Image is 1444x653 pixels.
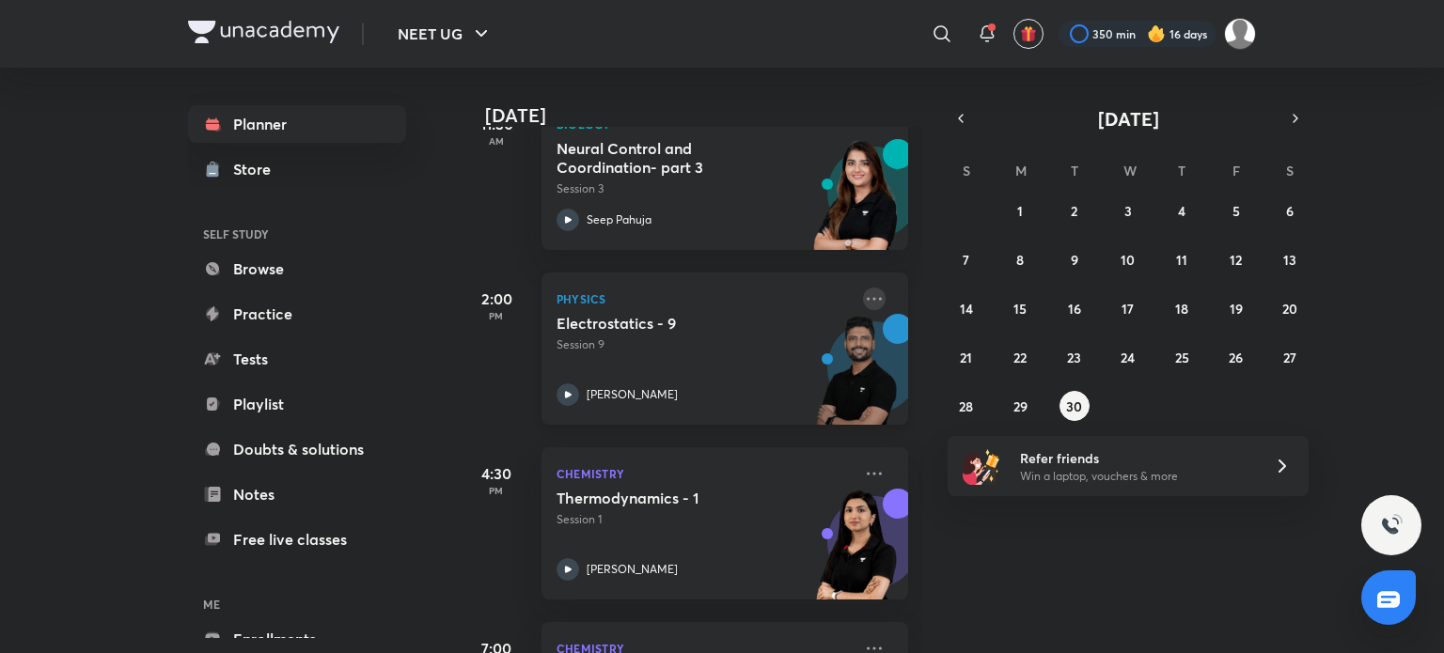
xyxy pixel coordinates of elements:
abbr: Saturday [1286,162,1294,179]
a: Browse [188,250,406,288]
img: unacademy [805,139,908,269]
abbr: Wednesday [1123,162,1137,179]
abbr: Monday [1015,162,1027,179]
p: [PERSON_NAME] [587,386,678,403]
abbr: September 7, 2025 [963,251,969,269]
a: Practice [188,295,406,333]
img: avatar [1020,25,1037,42]
abbr: September 28, 2025 [959,397,973,415]
button: September 17, 2025 [1113,293,1143,323]
button: [DATE] [974,105,1282,132]
button: September 12, 2025 [1221,244,1251,274]
button: September 16, 2025 [1059,293,1090,323]
abbr: September 16, 2025 [1068,300,1081,318]
abbr: September 5, 2025 [1232,202,1240,220]
img: unacademy [805,489,908,618]
button: September 22, 2025 [1005,342,1035,372]
button: September 19, 2025 [1221,293,1251,323]
a: Tests [188,340,406,378]
h6: SELF STUDY [188,218,406,250]
abbr: September 18, 2025 [1175,300,1188,318]
p: PM [459,310,534,321]
abbr: September 14, 2025 [960,300,973,318]
p: Session 3 [557,180,852,197]
h5: Electrostatics - 9 [557,314,791,333]
button: NEET UG [386,15,504,53]
img: unacademy [805,314,908,443]
button: September 14, 2025 [951,293,981,323]
button: September 9, 2025 [1059,244,1090,274]
p: PM [459,485,534,496]
span: [DATE] [1098,106,1159,132]
button: September 15, 2025 [1005,293,1035,323]
button: September 3, 2025 [1113,195,1143,225]
abbr: September 12, 2025 [1230,251,1242,269]
abbr: Tuesday [1071,162,1078,179]
button: September 13, 2025 [1275,244,1305,274]
button: September 27, 2025 [1275,342,1305,372]
abbr: September 15, 2025 [1013,300,1027,318]
h5: 4:30 [459,462,534,485]
p: Chemistry [557,462,852,485]
button: September 2, 2025 [1059,195,1090,225]
button: September 30, 2025 [1059,391,1090,421]
button: September 29, 2025 [1005,391,1035,421]
button: September 1, 2025 [1005,195,1035,225]
abbr: September 21, 2025 [960,349,972,366]
img: ttu [1380,514,1403,536]
img: Company Logo [188,21,339,43]
abbr: September 24, 2025 [1121,349,1135,366]
a: Store [188,150,406,188]
h6: ME [188,588,406,620]
abbr: September 2, 2025 [1071,202,1077,220]
abbr: Thursday [1178,162,1185,179]
img: streak [1147,24,1166,43]
abbr: September 30, 2025 [1066,397,1082,415]
abbr: September 22, 2025 [1013,349,1027,366]
abbr: September 25, 2025 [1175,349,1189,366]
button: September 8, 2025 [1005,244,1035,274]
a: Playlist [188,385,406,423]
button: avatar [1013,19,1044,49]
abbr: September 13, 2025 [1283,251,1296,269]
button: September 11, 2025 [1167,244,1197,274]
abbr: September 8, 2025 [1016,251,1024,269]
abbr: September 17, 2025 [1122,300,1134,318]
abbr: Friday [1232,162,1240,179]
abbr: September 1, 2025 [1017,202,1023,220]
h5: 2:00 [459,288,534,310]
button: September 7, 2025 [951,244,981,274]
button: September 25, 2025 [1167,342,1197,372]
abbr: September 3, 2025 [1124,202,1132,220]
abbr: September 11, 2025 [1176,251,1187,269]
a: Company Logo [188,21,339,48]
a: Free live classes [188,521,406,558]
p: Seep Pahuja [587,211,651,228]
p: [PERSON_NAME] [587,561,678,578]
a: Planner [188,105,406,143]
button: September 24, 2025 [1113,342,1143,372]
p: Session 1 [557,511,852,528]
button: September 21, 2025 [951,342,981,372]
p: AM [459,135,534,147]
h5: Thermodynamics - 1 [557,489,791,507]
h5: Neural Control and Coordination- part 3 [557,139,791,177]
abbr: September 10, 2025 [1121,251,1135,269]
p: Win a laptop, vouchers & more [1020,468,1251,485]
abbr: September 4, 2025 [1178,202,1185,220]
button: September 5, 2025 [1221,195,1251,225]
button: September 6, 2025 [1275,195,1305,225]
div: Store [233,158,282,180]
p: Session 9 [557,336,852,353]
button: September 18, 2025 [1167,293,1197,323]
p: Physics [557,288,852,310]
a: Notes [188,475,406,513]
h6: Refer friends [1020,448,1251,468]
a: Doubts & solutions [188,430,406,468]
abbr: Sunday [963,162,970,179]
img: surabhi [1224,18,1256,50]
button: September 4, 2025 [1167,195,1197,225]
img: referral [963,447,1000,485]
abbr: September 20, 2025 [1282,300,1297,318]
abbr: September 23, 2025 [1067,349,1081,366]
